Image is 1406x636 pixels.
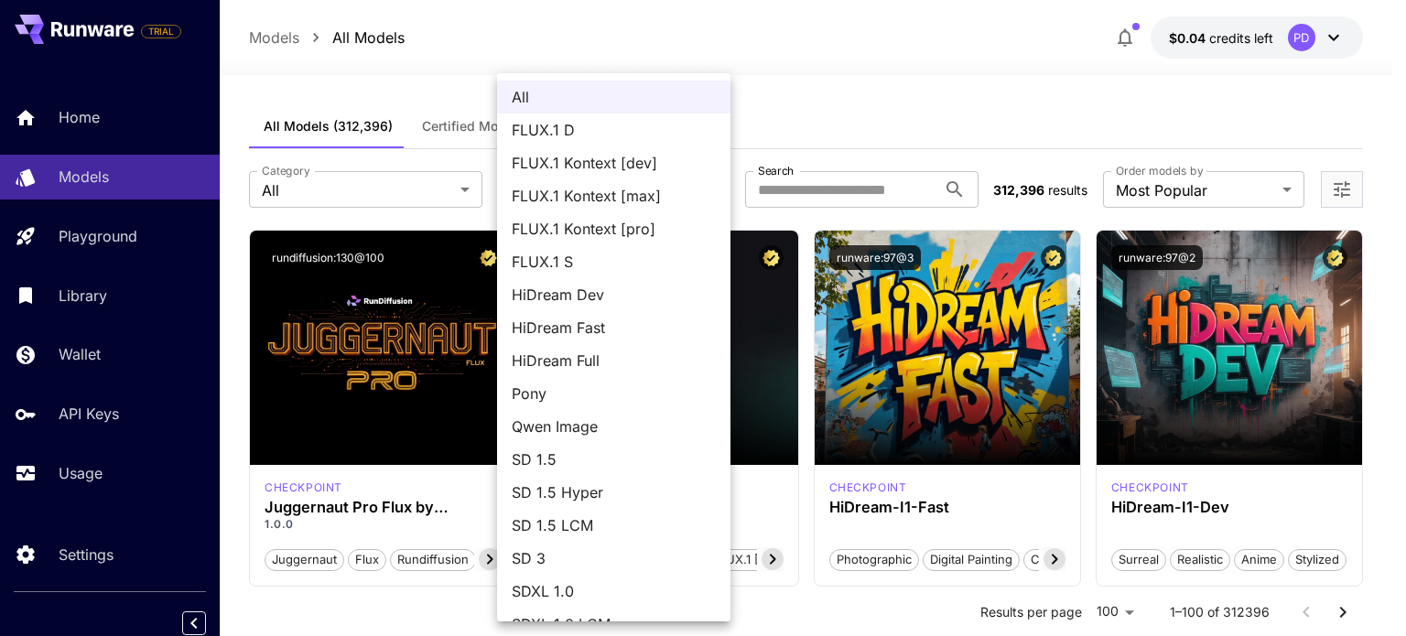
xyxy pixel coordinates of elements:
span: FLUX.1 S [512,251,716,273]
span: SD 3 [512,547,716,569]
span: FLUX.1 Kontext [max] [512,185,716,207]
span: FLUX.1 Kontext [pro] [512,218,716,240]
span: SD 1.5 LCM [512,514,716,536]
span: FLUX.1 Kontext [dev] [512,152,716,174]
span: SD 1.5 Hyper [512,481,716,503]
span: SDXL 1.0 LCM [512,613,716,635]
span: HiDream Dev [512,284,716,306]
span: Qwen Image [512,415,716,437]
span: SD 1.5 [512,448,716,470]
span: HiDream Fast [512,317,716,339]
span: FLUX.1 D [512,119,716,141]
span: All [512,86,716,108]
span: HiDream Full [512,350,716,372]
span: Pony [512,383,716,404]
span: SDXL 1.0 [512,580,716,602]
